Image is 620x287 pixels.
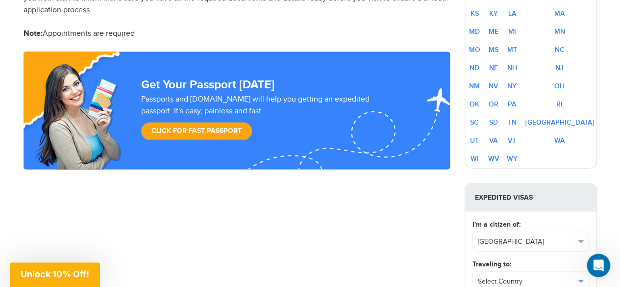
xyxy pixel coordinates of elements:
[554,27,565,36] a: MN
[489,27,498,36] a: ME
[471,155,479,163] a: WI
[24,169,450,287] iframe: Customer reviews powered by Trustpilot
[141,122,252,140] a: Click for Fast Passport
[469,46,480,54] a: MO
[507,82,517,90] a: NY
[555,64,564,72] a: NJ
[24,28,450,40] p: Appointments are required
[10,262,100,287] div: Unlock 10% Off!
[470,136,479,145] a: UT
[470,64,479,72] a: ND
[488,155,499,163] a: WV
[508,136,516,145] a: VT
[472,219,521,229] label: I'm a citizen of:
[508,118,517,127] a: TN
[471,9,479,18] a: KS
[489,64,498,72] a: NE
[473,232,589,251] button: [GEOGRAPHIC_DATA]
[508,100,516,108] a: PA
[489,82,498,90] a: NV
[556,100,563,108] a: RI
[470,118,479,127] a: SC
[470,100,479,108] a: OK
[24,29,43,38] strong: Note:
[508,27,516,36] a: MI
[469,82,480,90] a: NM
[525,118,594,127] a: [GEOGRAPHIC_DATA]
[555,46,565,54] a: NC
[489,118,498,127] a: SD
[507,155,518,163] a: WY
[554,82,565,90] a: OH
[507,46,517,54] a: MT
[507,64,517,72] a: NH
[587,254,610,277] iframe: Intercom live chat
[508,9,516,18] a: LA
[478,236,575,246] span: [GEOGRAPHIC_DATA]
[489,100,498,108] a: OR
[554,9,565,18] a: MA
[489,46,498,54] a: MS
[489,9,498,18] a: KY
[478,276,575,286] span: Select Country
[465,183,596,211] strong: Expedited Visas
[469,27,480,36] a: MD
[472,259,511,269] label: Traveling to:
[489,136,497,145] a: VA
[141,78,274,92] strong: Get Your Passport [DATE]
[554,136,565,145] a: WA
[137,94,405,145] div: Passports and [DOMAIN_NAME] will help you getting an expedited passport. It's easy, painless and ...
[21,269,89,279] span: Unlock 10% Off!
